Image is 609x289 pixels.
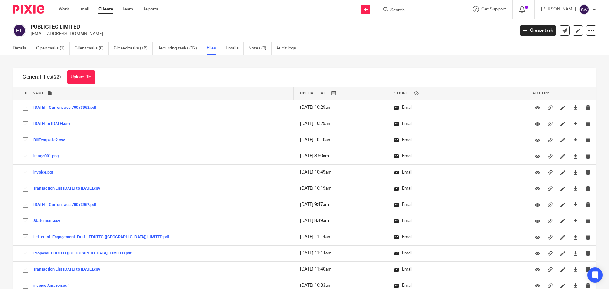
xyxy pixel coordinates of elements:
[19,118,31,130] input: Select
[394,137,520,143] p: Email
[394,104,520,111] p: Email
[122,6,133,12] a: Team
[300,104,381,111] p: [DATE] 10:29am
[33,267,105,272] button: Transaction List [DATE] to [DATE].csv
[67,70,95,84] button: Upload file
[13,24,26,37] img: svg%3E
[573,153,578,159] a: Download
[19,134,31,146] input: Select
[248,42,272,55] a: Notes (2)
[207,42,221,55] a: Files
[520,25,556,36] a: Create task
[300,121,381,127] p: [DATE] 10:29am
[13,42,31,55] a: Details
[394,250,520,256] p: Email
[75,42,109,55] a: Client tasks (0)
[33,187,105,191] button: Transaction List [DATE] to [DATE].csv
[19,199,31,211] input: Select
[573,104,578,111] a: Download
[394,153,520,159] p: Email
[573,266,578,273] a: Download
[31,24,414,30] h2: PUBLICTEC LIMITED
[573,250,578,256] a: Download
[579,4,589,15] img: svg%3E
[33,106,101,110] button: [DATE] - Current acc 70073962.pdf
[394,218,520,224] p: Email
[19,102,31,114] input: Select
[390,8,447,13] input: Search
[19,215,31,227] input: Select
[394,91,411,95] span: Source
[541,6,576,12] p: [PERSON_NAME]
[573,282,578,289] a: Download
[33,154,63,159] button: image001.png
[33,170,58,175] button: invoice.pdf
[573,218,578,224] a: Download
[33,235,174,240] button: Letter_of_Engagement_Draft_EDUTEC ([GEOGRAPHIC_DATA]) LIMITED.pdf
[23,91,44,95] span: File name
[33,251,136,256] button: Proposal_EDUTEC ([GEOGRAPHIC_DATA]) LIMITED.pdf
[36,42,70,55] a: Open tasks (1)
[19,183,31,195] input: Select
[33,138,70,142] button: BillTemplate2.csv
[573,234,578,240] a: Download
[394,185,520,192] p: Email
[19,264,31,276] input: Select
[300,218,381,224] p: [DATE] 8:49am
[300,153,381,159] p: [DATE] 8:50am
[33,203,101,207] button: [DATE] - Current acc 70073962.pdf
[276,42,301,55] a: Audit logs
[142,6,158,12] a: Reports
[19,231,31,243] input: Select
[31,31,510,37] p: [EMAIL_ADDRESS][DOMAIN_NAME]
[52,75,61,80] span: (22)
[394,169,520,175] p: Email
[573,137,578,143] a: Download
[19,167,31,179] input: Select
[533,91,551,95] span: Actions
[573,121,578,127] a: Download
[300,234,381,240] p: [DATE] 11:14am
[226,42,244,55] a: Emails
[78,6,89,12] a: Email
[157,42,202,55] a: Recurring tasks (12)
[300,250,381,256] p: [DATE] 11:14am
[33,122,75,126] button: [DATE] to [DATE].csv
[394,266,520,273] p: Email
[98,6,113,12] a: Clients
[33,284,74,288] button: invoice Amazon.pdf
[394,201,520,208] p: Email
[481,7,506,11] span: Get Support
[300,185,381,192] p: [DATE] 10:19am
[573,201,578,208] a: Download
[573,169,578,175] a: Download
[13,5,44,14] img: Pixie
[300,266,381,273] p: [DATE] 11:40am
[394,234,520,240] p: Email
[23,74,61,81] h1: General files
[19,247,31,259] input: Select
[19,150,31,162] input: Select
[394,121,520,127] p: Email
[33,219,65,223] button: Statement.csv
[573,185,578,192] a: Download
[300,91,328,95] span: Upload date
[300,201,381,208] p: [DATE] 9:47am
[300,282,381,289] p: [DATE] 10:33am
[59,6,69,12] a: Work
[300,137,381,143] p: [DATE] 10:10am
[114,42,153,55] a: Closed tasks (76)
[300,169,381,175] p: [DATE] 10:49am
[394,282,520,289] p: Email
